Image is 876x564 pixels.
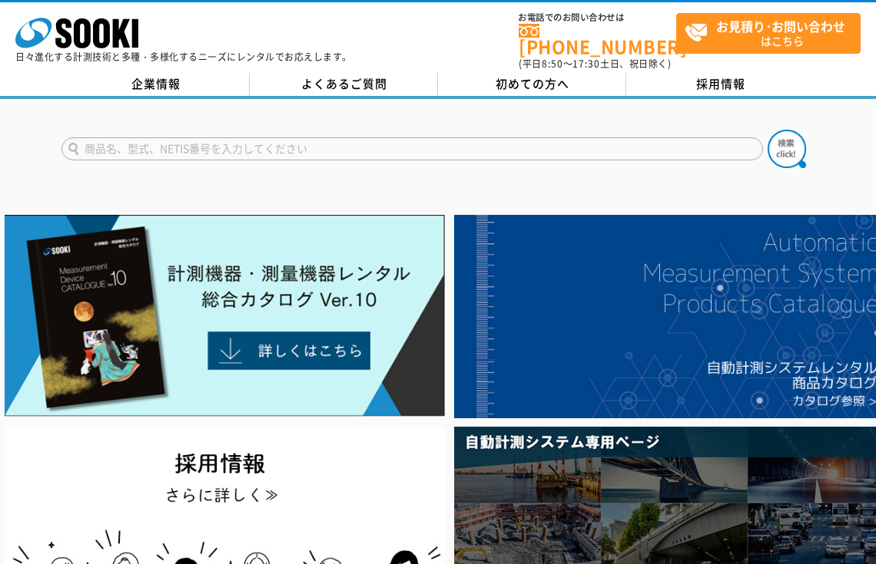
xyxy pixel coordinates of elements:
span: 初めての方へ [496,75,569,92]
a: お見積り･お問い合わせはこちら [676,13,861,54]
a: 初めての方へ [438,73,626,96]
p: 日々進化する計測技術と多種・多様化するニーズにレンタルでお応えします。 [15,52,352,61]
a: 企業情報 [61,73,250,96]
strong: お見積り･お問い合わせ [716,17,845,35]
span: お電話でのお問い合わせは [519,13,676,22]
img: Catalog Ver10 [5,215,445,417]
a: よくあるご質問 [250,73,438,96]
img: btn_search.png [768,130,806,168]
a: [PHONE_NUMBER] [519,24,676,55]
span: はこちら [685,14,860,52]
span: (平日 ～ 土日、祝日除く) [519,57,671,71]
span: 17:30 [572,57,600,71]
a: 採用情報 [626,73,815,96]
span: 8:50 [542,57,563,71]
input: 商品名、型式、NETIS番号を入力してください [61,137,763,160]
